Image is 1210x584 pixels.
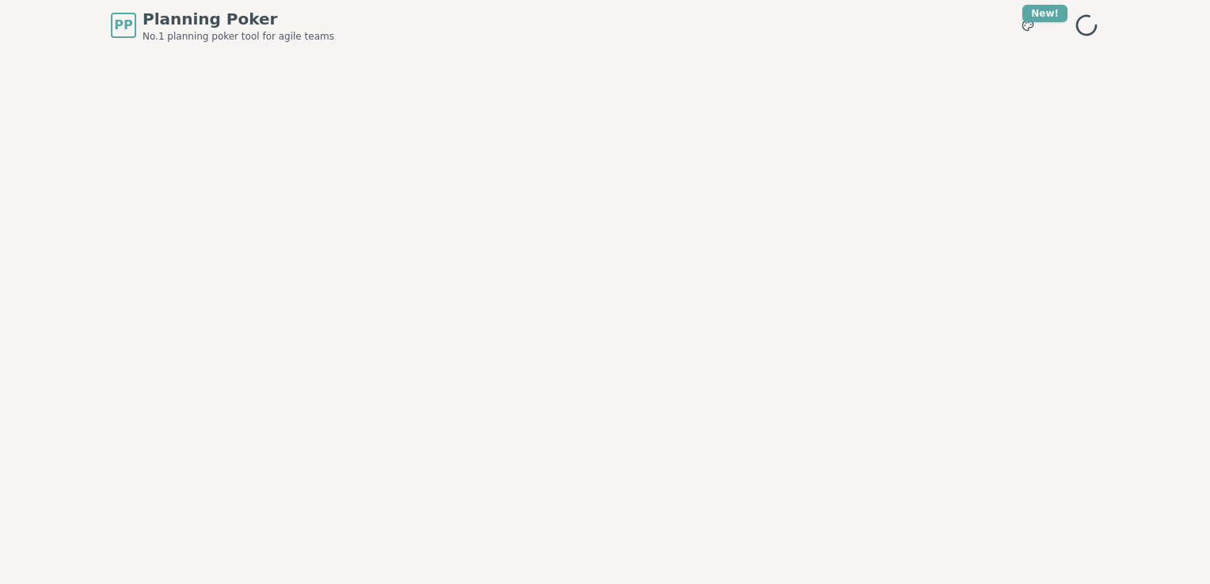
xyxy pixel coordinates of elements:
a: PPPlanning PokerNo.1 planning poker tool for agile teams [111,8,334,43]
span: PP [114,16,132,35]
span: No.1 planning poker tool for agile teams [143,30,334,43]
span: Planning Poker [143,8,334,30]
div: New! [1022,5,1067,22]
button: New! [1014,11,1042,40]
